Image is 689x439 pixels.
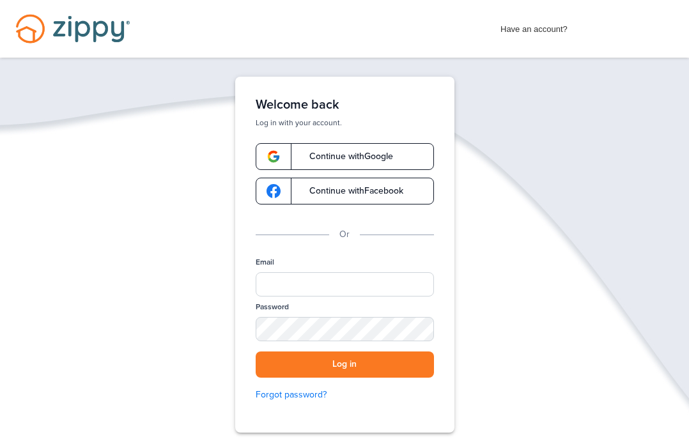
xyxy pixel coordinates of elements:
[339,227,350,242] p: Or
[500,16,568,36] span: Have an account?
[267,184,281,198] img: google-logo
[256,257,274,268] label: Email
[256,143,434,170] a: google-logoContinue withGoogle
[256,118,434,128] p: Log in with your account.
[297,187,403,196] span: Continue with Facebook
[256,272,434,297] input: Email
[256,388,434,402] a: Forgot password?
[256,178,434,204] a: google-logoContinue withFacebook
[256,317,434,341] input: Password
[256,97,434,112] h1: Welcome back
[256,351,434,378] button: Log in
[256,302,289,312] label: Password
[297,152,393,161] span: Continue with Google
[267,150,281,164] img: google-logo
